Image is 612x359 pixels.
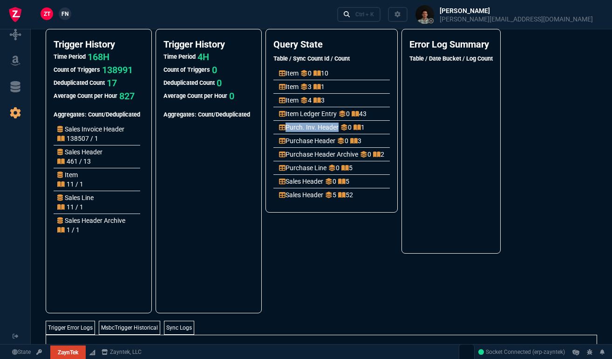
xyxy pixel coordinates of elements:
[373,150,384,159] p: 2
[338,177,349,186] p: 5
[57,216,125,225] p: Sales Header Archive
[313,69,328,78] p: 10
[57,225,80,235] p: 1 / 1
[273,39,390,50] h4: Query State
[57,147,102,157] p: Sales Header
[279,69,299,78] p: Item
[82,343,189,351] span: DateString
[57,157,91,166] p: 461 / 13
[163,65,210,74] h5: Count of Triggers
[107,76,117,90] p: 17
[9,348,34,356] a: Global State
[54,78,105,87] h5: Deduplicated Count
[57,170,83,179] p: Item
[217,76,222,90] p: 0
[340,123,352,132] p: 0
[163,39,254,50] h4: Trigger History
[300,69,312,78] p: 0
[279,96,299,105] p: Item
[279,109,337,118] p: Item Ledger Entry
[279,82,299,91] p: Item
[325,190,336,200] p: 5
[163,78,215,87] h5: Deduplicated Count
[229,90,234,103] p: 0
[350,136,361,145] p: 3
[300,96,312,105] p: 4
[212,63,217,76] p: 0
[338,190,353,200] p: 52
[164,321,194,335] a: Sync Logs
[300,82,312,91] p: 3
[57,124,124,134] p: Sales Invoice Header
[57,134,98,143] p: 138507 / 1
[339,109,350,118] p: 0
[279,177,323,186] p: Sales Header
[279,163,326,173] p: Purchase Line
[163,52,196,61] h5: Time Period
[54,110,140,119] h5: Aggregates: Count/Deduplicated
[34,348,45,356] a: API TOKEN
[119,90,135,103] p: 827
[409,39,493,50] h4: Error Log Summary
[197,50,209,63] p: 4H
[57,202,83,212] p: 11 / 1
[352,109,367,118] p: 43
[360,150,371,159] p: 0
[337,136,348,145] p: 0
[54,91,117,100] h5: Average Count per Hour
[61,10,68,18] span: FN
[355,11,374,18] div: Ctrl + K
[279,150,358,159] p: Purchase Header Archive
[99,321,160,335] a: MsbcTrigger Historical
[313,96,325,105] p: 3
[297,343,360,352] span: Page: 1
[44,10,50,18] span: ZT
[54,52,86,61] h5: Time Period
[478,349,565,355] span: Socket Connected (erp-zayntek)
[57,179,83,189] p: 11 / 1
[328,163,340,173] p: 0
[354,123,365,132] p: 1
[46,321,95,335] a: Trigger Error Logs
[478,348,565,356] a: rZ4KFKjcWdwroZ61AAJL
[313,82,325,91] p: 1
[163,91,227,100] h5: Average Count per Hour
[189,343,295,351] span: Table
[54,65,100,74] h5: Count of Triggers
[54,39,144,50] h4: Trigger History
[279,136,335,145] p: Purchase Header
[163,110,250,119] h5: Aggregates: Count/Deduplicated
[102,63,133,76] p: 138991
[409,54,493,63] h5: Table / Date Bucket / Log Count
[57,193,94,202] p: Sales Line
[99,348,144,356] a: msbcCompanyName
[279,123,339,132] p: Purch. Inv. Header
[279,190,323,200] p: Sales Header
[88,50,109,63] p: 168H
[273,54,390,63] h5: Table / Sync Count Id / Count
[341,163,353,173] p: 5
[325,177,336,186] p: 0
